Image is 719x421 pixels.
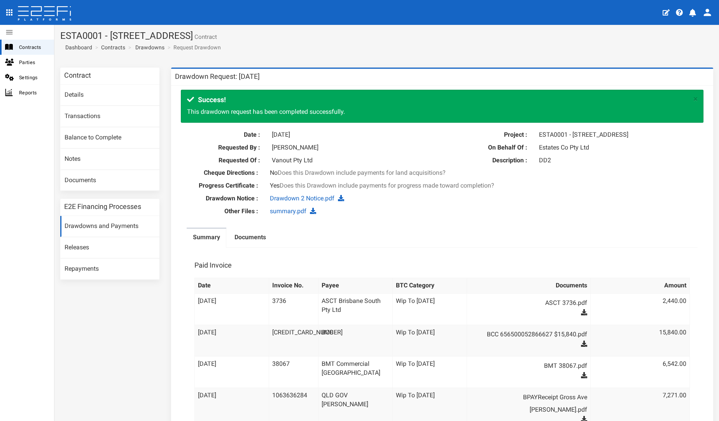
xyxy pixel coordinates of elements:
a: Contracts [101,43,125,51]
td: Wip To [DATE] [393,357,467,388]
a: BCC 656500052866627 $15,840.pdf [478,328,587,341]
td: Wip To [DATE] [393,294,467,325]
td: [CREDIT_CARD_NUMBER] [269,325,318,357]
a: Repayments [60,259,159,280]
label: Requested By : [181,143,266,152]
li: Request Drawdown [166,43,221,51]
a: Summary [187,229,226,248]
h3: Contract [64,72,91,79]
a: Releases [60,237,159,258]
label: Description : [448,156,533,165]
label: Project : [448,130,533,139]
label: On Behalf Of : [448,143,533,152]
a: Drawdown 2 Notice.pdf [270,195,334,202]
small: Contract [193,34,217,40]
h4: Success! [187,96,689,104]
label: Requested Of : [181,156,266,165]
span: Contracts [19,43,48,52]
th: Invoice No. [269,278,318,294]
a: Balance to Complete [60,127,159,148]
a: Drawdowns and Payments [60,216,159,237]
span: Parties [19,58,48,67]
a: Details [60,85,159,106]
th: Documents [467,278,591,294]
label: Summary [193,233,220,242]
div: ESTA0001 - [STREET_ADDRESS] [533,130,703,139]
div: DD2 [533,156,703,165]
a: Documents [60,170,159,191]
label: Drawdown Notice : [175,194,264,203]
a: ASCT 3736.pdf [478,297,587,309]
th: BTC Category [393,278,467,294]
td: 38067 [269,357,318,388]
h3: Drawdown Request: [DATE] [175,73,260,80]
td: 15,840.00 [591,325,690,357]
div: Estates Co Pty Ltd [533,143,703,152]
th: Date [194,278,269,294]
label: Other Files : [175,207,264,216]
h3: E2E Financing Processes [64,203,141,210]
td: 2,440.00 [591,294,690,325]
a: Transactions [60,106,159,127]
a: Notes [60,149,159,170]
div: Yes [264,181,620,190]
td: 6,542.00 [591,357,690,388]
div: [PERSON_NAME] [266,143,436,152]
a: BPAYReceipt Gross Ave [PERSON_NAME].pdf [478,391,587,416]
label: Date : [181,130,266,139]
a: summary.pdf [270,207,306,215]
label: Cheque Directions : [175,169,264,177]
h1: ESTA0001 - [STREET_ADDRESS] [60,31,713,41]
div: Vanout Pty Ltd [266,156,436,165]
span: Reports [19,88,48,97]
th: Amount [591,278,690,294]
td: 3736 [269,294,318,325]
button: × [693,95,698,103]
a: Documents [228,229,272,248]
h3: Paid Invoice [194,262,232,269]
td: BMT Commercial [GEOGRAPHIC_DATA] [318,357,393,388]
td: [DATE] [194,325,269,357]
span: Does this Drawdown include payments for land acquisitions? [278,169,446,176]
td: Wip To [DATE] [393,325,467,357]
td: [DATE] [194,357,269,388]
span: Settings [19,73,48,82]
span: Does this Drawdown include payments for progress made toward completion? [280,182,494,189]
div: [DATE] [266,130,436,139]
label: Progress Certificate : [175,181,264,190]
div: No [264,169,620,177]
td: BCC [318,325,393,357]
a: BMT 38067.pdf [478,360,587,372]
a: Dashboard [62,43,92,51]
th: Payee [318,278,393,294]
label: Documents [234,233,266,242]
td: [DATE] [194,294,269,325]
td: ASCT Brisbane South Pty Ltd [318,294,393,325]
a: Drawdowns [135,43,164,51]
div: This drawdown request has been completed successfully. [181,90,703,123]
